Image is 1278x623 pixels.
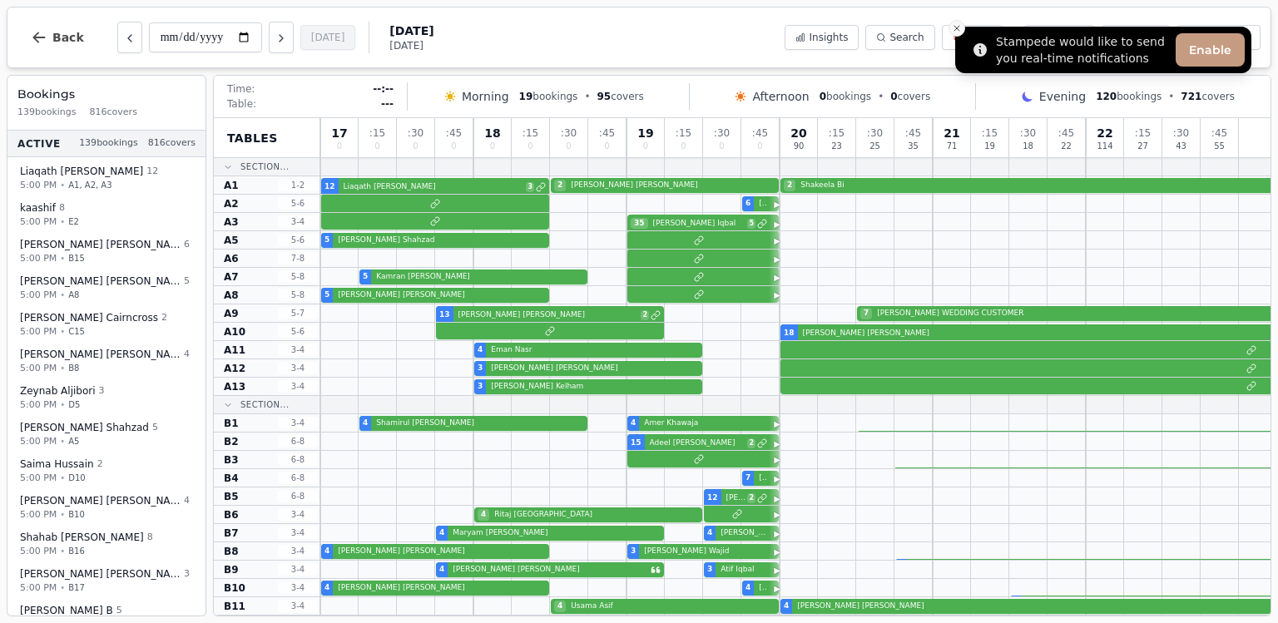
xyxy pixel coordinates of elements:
[860,308,872,319] span: 7
[300,25,356,50] button: [DATE]
[68,179,111,191] span: A1, A2, A3
[17,17,97,57] button: Back
[484,127,500,139] span: 18
[324,235,329,246] span: 5
[11,159,202,198] button: Liaqath [PERSON_NAME]125:00 PM•A1, A2, A3
[455,309,640,321] span: [PERSON_NAME] [PERSON_NAME]
[224,563,239,576] span: B9
[278,234,318,246] span: 5 - 6
[451,142,456,151] span: 0
[20,507,57,522] span: 5:00 PM
[363,271,368,283] span: 5
[1211,128,1227,138] span: : 45
[488,363,699,374] span: [PERSON_NAME] [PERSON_NAME]
[147,531,153,545] span: 8
[1097,127,1112,139] span: 22
[11,415,202,454] button: [PERSON_NAME] Shahzad55:00 PM•A5
[478,509,489,521] span: 4
[597,91,611,102] span: 95
[890,90,930,103] span: covers
[374,142,379,151] span: 0
[867,128,883,138] span: : 30
[20,238,181,251] span: [PERSON_NAME] [PERSON_NAME]
[490,142,495,151] span: 0
[117,22,142,53] button: Previous day
[1061,142,1072,151] span: 22
[646,438,746,449] span: Adeel [PERSON_NAME]
[1176,33,1245,67] button: Enable
[745,198,750,210] span: 6
[60,215,65,228] span: •
[820,91,826,102] span: 0
[488,381,699,393] span: [PERSON_NAME] Kelham
[116,604,122,618] span: 5
[68,252,85,265] span: B15
[11,452,202,491] button: Saima Hussain25:00 PM•D10
[99,384,105,398] span: 3
[996,33,1169,67] div: Stampede would like to send you real-time notifications
[278,380,318,393] span: 3 - 4
[491,509,699,521] span: Ritaj [GEOGRAPHIC_DATA]
[224,472,239,485] span: B4
[60,545,65,557] span: •
[604,142,609,151] span: 0
[60,508,65,521] span: •
[373,82,394,96] span: --:--
[757,142,762,151] span: 0
[878,90,884,103] span: •
[714,128,730,138] span: : 30
[641,418,767,429] span: Amer Khawaja
[68,545,85,557] span: B16
[224,435,239,448] span: B2
[723,492,746,504] span: [PERSON_NAME] [PERSON_NAME]
[526,182,534,192] span: 3
[224,453,239,467] span: B3
[331,127,347,139] span: 17
[278,453,318,466] span: 6 - 8
[439,309,450,321] span: 13
[20,421,149,434] span: [PERSON_NAME] Shahzad
[224,179,239,192] span: A1
[334,289,546,301] span: [PERSON_NAME] [PERSON_NAME]
[554,180,566,191] span: 2
[68,508,85,521] span: B10
[1176,142,1186,151] span: 43
[717,564,767,576] span: Atif Iqbal
[1023,142,1033,151] span: 18
[784,180,795,191] span: 2
[60,179,65,191] span: •
[68,472,85,484] span: D10
[79,136,138,151] span: 139 bookings
[1039,88,1086,105] span: Evening
[908,142,919,151] span: 35
[745,472,750,484] span: 7
[641,546,767,557] span: [PERSON_NAME] Wajid
[278,252,318,265] span: 7 - 8
[707,492,718,504] span: 12
[17,106,77,120] span: 139 bookings
[278,545,318,557] span: 3 - 4
[554,601,566,612] span: 4
[20,494,181,507] span: [PERSON_NAME] [PERSON_NAME]
[224,215,239,229] span: A3
[707,564,712,576] span: 3
[20,251,57,265] span: 5:00 PM
[1168,90,1174,103] span: •
[717,527,767,539] span: [PERSON_NAME] Chow
[20,361,57,375] span: 5:00 PM
[68,325,85,338] span: C15
[790,127,806,139] span: 20
[1097,142,1112,151] span: 114
[68,215,79,228] span: E2
[278,307,318,319] span: 5 - 7
[1173,128,1189,138] span: : 30
[631,218,648,230] span: 35
[11,305,202,344] button: [PERSON_NAME] Cairncross25:00 PM•C15
[869,142,880,151] span: 25
[20,384,96,398] span: Zeynab Aljibori
[478,381,483,393] span: 3
[784,328,795,339] span: 18
[60,435,65,447] span: •
[584,90,590,103] span: •
[278,563,318,576] span: 3 - 4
